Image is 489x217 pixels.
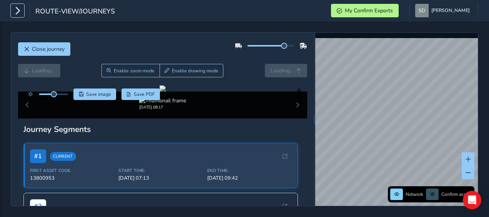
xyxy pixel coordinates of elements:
button: PDF [121,88,160,100]
span: Close journey [32,45,65,53]
img: Thumbnail frame [139,97,186,104]
span: End Time: [207,168,291,174]
span: [PERSON_NAME] [431,4,470,17]
span: My Confirm Exports [345,7,393,14]
button: Save [73,88,116,100]
div: Open Intercom Messenger [463,191,481,209]
div: [DATE] 08:17 [139,104,186,110]
span: Network [406,191,423,197]
button: [PERSON_NAME] [415,4,472,17]
span: Enable drawing mode [172,68,218,74]
span: # 1 [30,149,46,163]
span: Confirm assets [441,191,472,197]
button: Zoom [101,64,160,77]
span: [DATE] 09:42 [207,175,291,182]
span: route-view/journeys [35,7,115,17]
span: 13800953 [30,175,114,182]
span: Start Time: [118,168,203,174]
span: Save image [86,91,111,97]
span: Save PDF [134,91,155,97]
span: First Asset Code: [30,168,114,174]
button: Draw [160,64,224,77]
button: My Confirm Exports [331,4,399,17]
span: Enable zoom mode [114,68,155,74]
div: Journey Segments [23,124,302,135]
button: Close journey [18,42,70,56]
span: Current [50,152,76,161]
span: # 2 [30,199,46,213]
span: [DATE] 07:13 [118,175,203,182]
img: diamond-layout [415,4,429,17]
